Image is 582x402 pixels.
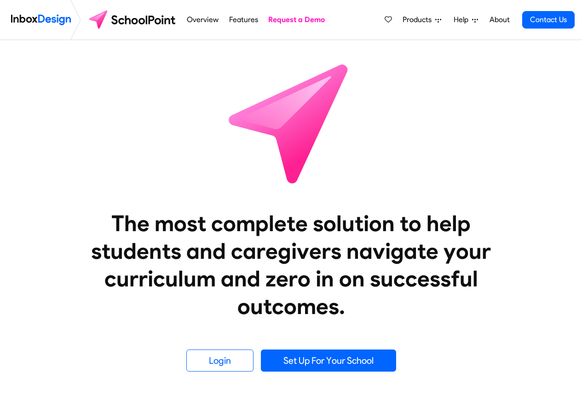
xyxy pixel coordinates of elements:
[184,11,221,29] a: Overview
[266,11,328,29] a: Request a Demo
[487,11,512,29] a: About
[399,11,445,29] a: Products
[454,14,472,25] span: Help
[85,9,182,31] img: schoolpoint logo
[186,350,254,372] a: Login
[261,350,396,372] a: Set Up For Your School
[208,40,374,206] img: icon_schoolpoint.svg
[403,14,435,25] span: Products
[226,11,260,29] a: Features
[73,210,510,320] heading: The most complete solution to help students and caregivers navigate your curriculum and zero in o...
[522,11,575,29] a: Contact Us
[450,11,482,29] a: Help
